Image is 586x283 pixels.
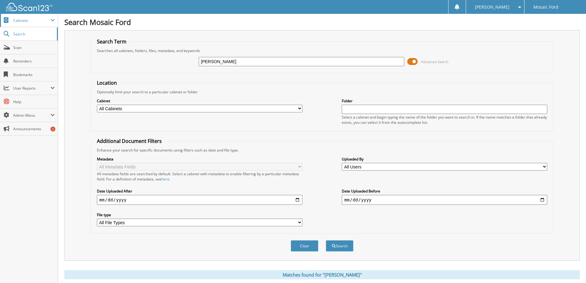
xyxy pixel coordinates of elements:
span: Mosaic Ford [533,5,558,9]
button: Clear [291,240,318,252]
span: Help [13,99,55,104]
span: Cabinets [13,18,50,23]
input: start [97,195,302,205]
a: here [161,176,169,182]
span: Admin Menu [13,113,50,118]
label: Cabinet [97,98,302,103]
span: Advanced Search [421,59,448,64]
label: Metadata [97,156,302,162]
label: Date Uploaded Before [342,188,547,194]
div: Enhance your search for specific documents using filters such as date and file type. [94,148,550,153]
legend: Location [94,79,120,86]
span: Search [13,31,54,37]
label: Folder [342,98,547,103]
div: Optionally limit your search to a particular cabinet or folder [94,89,550,95]
label: Uploaded By [342,156,547,162]
span: [PERSON_NAME] [475,5,509,9]
label: File type [97,212,302,217]
span: Announcements [13,126,55,131]
div: Searches all cabinets, folders, files, metadata, and keywords [94,48,550,53]
div: Matches found for "[PERSON_NAME]" [64,270,580,279]
span: User Reports [13,86,50,91]
img: scan123-logo-white.svg [6,3,52,11]
iframe: Chat Widget [555,253,586,283]
h1: Search Mosaic Ford [64,17,580,27]
div: 1 [50,127,55,131]
div: Select a cabinet and begin typing the name of the folder you want to search in. If the name match... [342,115,547,125]
div: All metadata fields are searched by default. Select a cabinet with metadata to enable filtering b... [97,171,302,182]
legend: Search Term [94,38,130,45]
button: Search [326,240,353,252]
span: Bookmarks [13,72,55,77]
input: end [342,195,547,205]
legend: Additional Document Filters [94,138,165,144]
label: Date Uploaded After [97,188,302,194]
span: Scan [13,45,55,50]
span: Reminders [13,59,55,64]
